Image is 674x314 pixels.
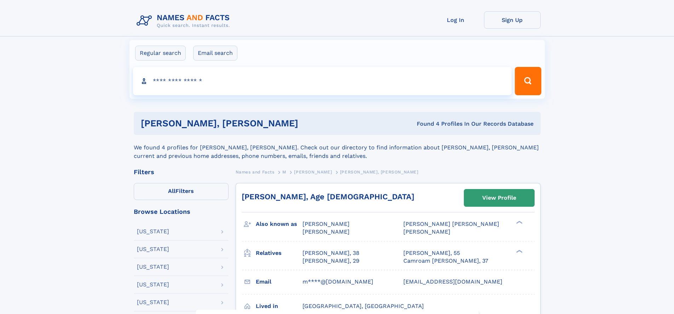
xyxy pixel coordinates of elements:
div: View Profile [482,190,516,206]
span: [PERSON_NAME] [303,221,350,227]
div: [US_STATE] [137,282,169,287]
div: [US_STATE] [137,246,169,252]
button: Search Button [515,67,541,95]
label: Regular search [135,46,186,61]
label: Email search [193,46,237,61]
a: Names and Facts [236,167,275,176]
div: [US_STATE] [137,264,169,270]
a: M [282,167,286,176]
h3: Email [256,276,303,288]
div: Found 4 Profiles In Our Records Database [357,120,534,128]
input: search input [133,67,512,95]
h3: Relatives [256,247,303,259]
div: ❯ [514,249,523,253]
a: View Profile [464,189,534,206]
span: [PERSON_NAME] [303,228,350,235]
a: Sign Up [484,11,541,29]
span: M [282,170,286,175]
a: [PERSON_NAME], 29 [303,257,359,265]
a: Camroam [PERSON_NAME], 37 [403,257,488,265]
h3: Lived in [256,300,303,312]
a: [PERSON_NAME], 55 [403,249,460,257]
a: [PERSON_NAME], 38 [303,249,359,257]
div: We found 4 profiles for [PERSON_NAME], [PERSON_NAME]. Check out our directory to find information... [134,135,541,160]
span: [PERSON_NAME] [PERSON_NAME] [403,221,499,227]
div: [US_STATE] [137,299,169,305]
a: Log In [427,11,484,29]
div: [US_STATE] [137,229,169,234]
span: [GEOGRAPHIC_DATA], [GEOGRAPHIC_DATA] [303,303,424,309]
img: Logo Names and Facts [134,11,236,30]
a: [PERSON_NAME], Age [DEMOGRAPHIC_DATA] [242,192,414,201]
div: Filters [134,169,229,175]
h3: Also known as [256,218,303,230]
span: [PERSON_NAME] [294,170,332,175]
span: [PERSON_NAME] [403,228,450,235]
span: [EMAIL_ADDRESS][DOMAIN_NAME] [403,278,502,285]
span: All [168,188,175,194]
div: Browse Locations [134,209,229,215]
h1: [PERSON_NAME], [PERSON_NAME] [141,119,358,128]
label: Filters [134,183,229,200]
a: [PERSON_NAME] [294,167,332,176]
span: [PERSON_NAME], [PERSON_NAME] [340,170,419,175]
div: ❯ [514,220,523,225]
